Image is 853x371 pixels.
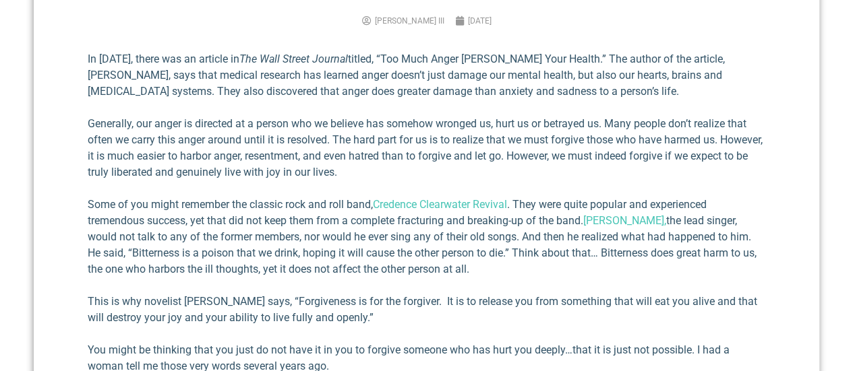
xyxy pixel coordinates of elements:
[88,294,765,326] p: This is why novelist [PERSON_NAME] says, “Forgiveness is for the forgiver. It is to release you f...
[468,16,492,26] time: [DATE]
[583,214,666,227] a: [PERSON_NAME],
[455,15,492,27] a: [DATE]
[88,197,765,277] p: Some of you might remember the classic rock and roll band, . They were quite popular and experien...
[375,16,444,26] span: [PERSON_NAME] III
[373,198,507,211] a: Credence Clearwater Revival
[260,53,348,65] em: Wall Street Journal
[88,51,765,100] p: In [DATE], there was an article in titled, “Too Much Anger [PERSON_NAME] Your Health.” The author...
[239,53,257,65] em: The
[88,116,765,180] p: Generally, our anger is directed at a person who we believe has somehow wronged us, hurt us or be...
